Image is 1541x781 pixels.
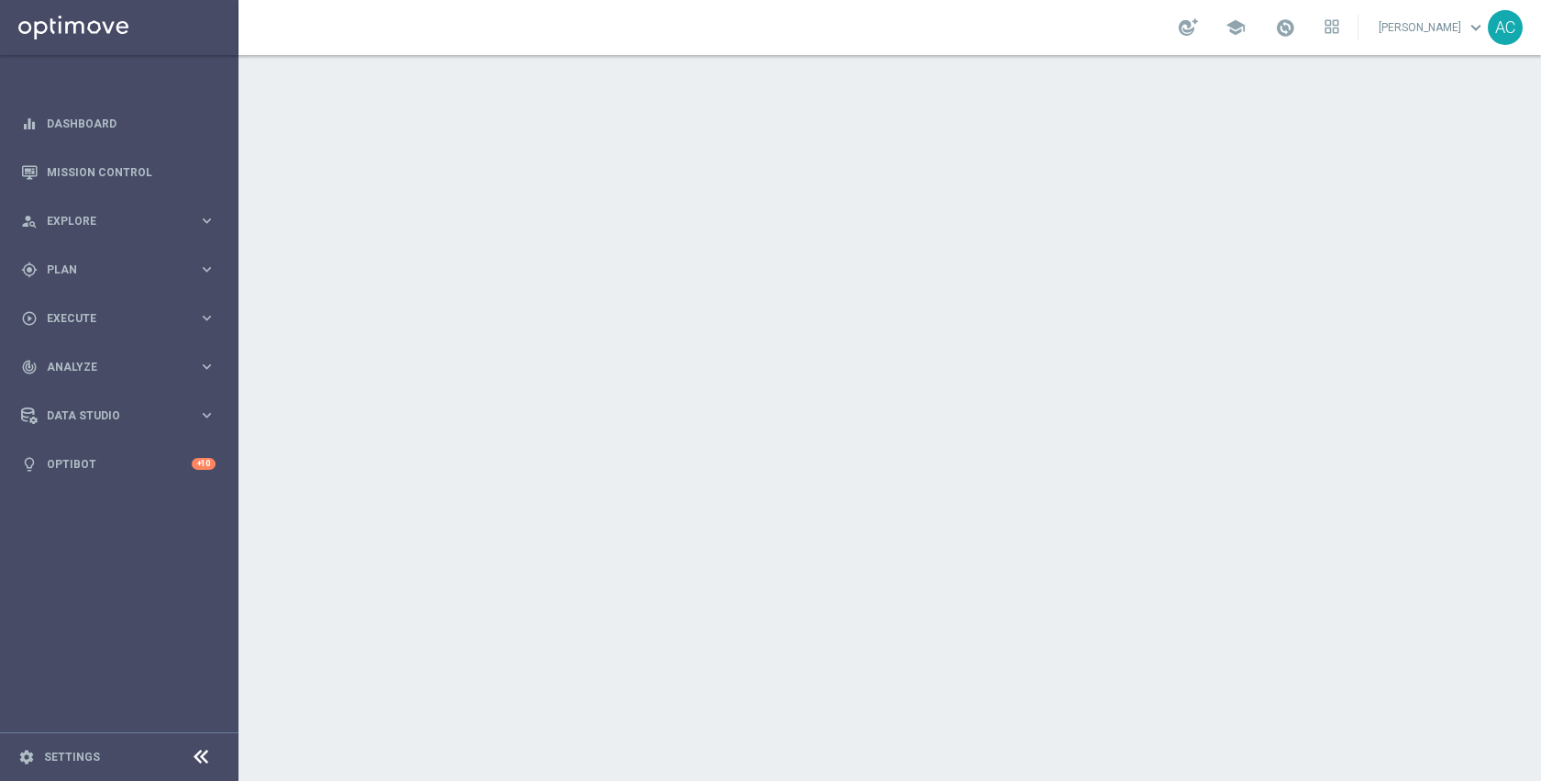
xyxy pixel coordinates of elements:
a: Settings [44,752,100,763]
span: school [1225,17,1246,38]
i: gps_fixed [21,262,38,278]
button: lightbulb Optibot +10 [20,457,216,472]
div: Execute [21,310,198,327]
a: Mission Control [47,148,216,196]
i: equalizer [21,116,38,132]
div: Dashboard [21,99,216,148]
i: track_changes [21,359,38,375]
i: lightbulb [21,456,38,473]
div: Data Studio [21,407,198,424]
div: Mission Control [21,148,216,196]
span: Plan [47,264,198,275]
div: AC [1488,10,1523,45]
button: play_circle_outline Execute keyboard_arrow_right [20,311,216,326]
button: gps_fixed Plan keyboard_arrow_right [20,262,216,277]
i: keyboard_arrow_right [198,309,216,327]
i: keyboard_arrow_right [198,212,216,229]
div: Analyze [21,359,198,375]
span: Explore [47,216,198,227]
i: play_circle_outline [21,310,38,327]
div: Explore [21,213,198,229]
div: Plan [21,262,198,278]
i: keyboard_arrow_right [198,261,216,278]
div: Optibot [21,440,216,488]
i: settings [18,749,35,765]
i: keyboard_arrow_right [198,358,216,375]
button: track_changes Analyze keyboard_arrow_right [20,360,216,374]
div: +10 [192,458,216,470]
a: [PERSON_NAME]keyboard_arrow_down [1377,14,1488,41]
span: Analyze [47,362,198,373]
a: Optibot [47,440,192,488]
span: Execute [47,313,198,324]
span: Data Studio [47,410,198,421]
a: Dashboard [47,99,216,148]
i: person_search [21,213,38,229]
i: keyboard_arrow_right [198,407,216,424]
button: Mission Control [20,165,216,180]
span: keyboard_arrow_down [1466,17,1486,38]
button: equalizer Dashboard [20,117,216,131]
button: person_search Explore keyboard_arrow_right [20,214,216,229]
button: Data Studio keyboard_arrow_right [20,408,216,423]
